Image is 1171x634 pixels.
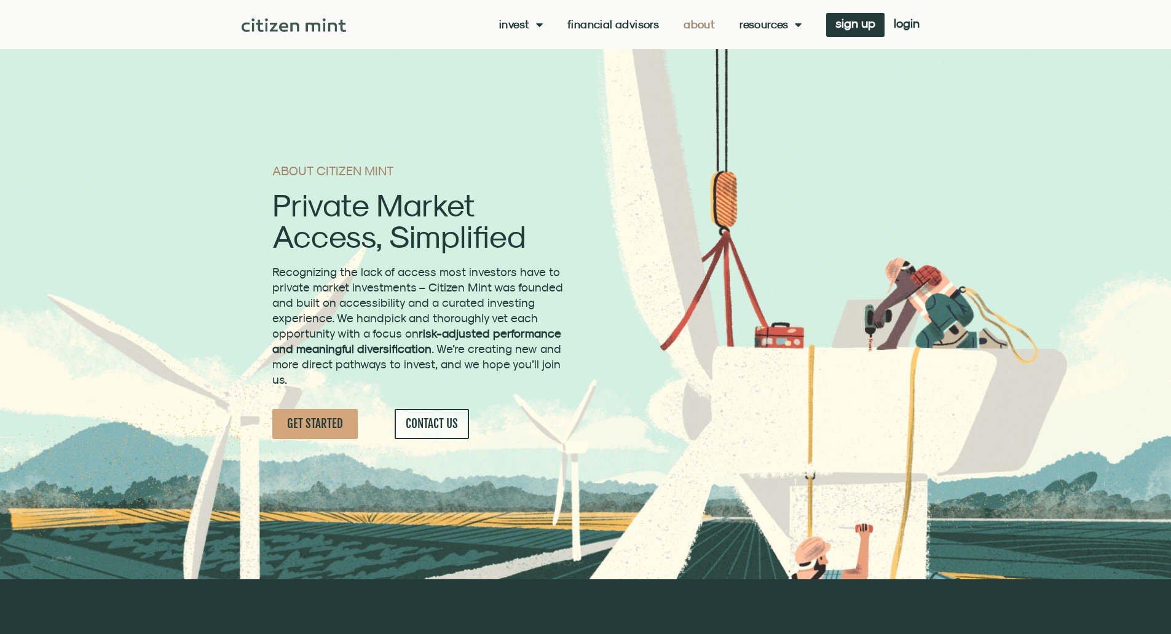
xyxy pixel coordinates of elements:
span: sign up [835,19,875,28]
a: Financial Advisors [567,18,659,31]
h1: ABOUT CITIZEN MINT [272,165,567,177]
a: Resources [739,18,802,31]
h2: Private Market Access, Simplified [272,189,567,252]
a: Invest [499,18,543,31]
a: login [885,13,929,37]
a: CONTACT US [395,409,469,439]
span: CONTACT US [406,416,458,432]
span: GET STARTED [287,416,343,432]
span: login [894,19,920,28]
nav: Menu [499,18,802,31]
a: About [684,18,715,31]
a: GET STARTED [272,409,358,439]
span: Recognizing the lack of access most investors have to private market investments – Citizen Mint w... [272,265,563,386]
a: sign up [826,13,885,37]
img: Citizen Mint [242,18,347,32]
